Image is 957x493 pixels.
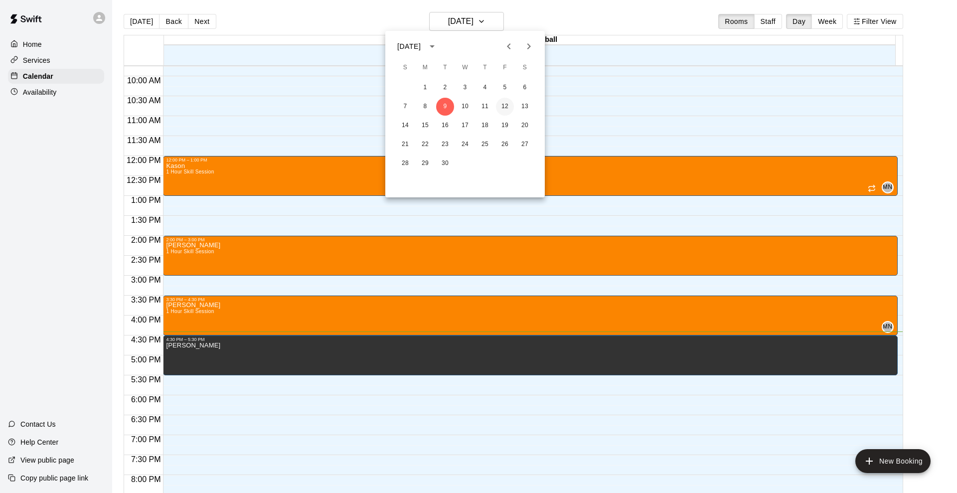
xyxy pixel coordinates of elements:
button: 19 [496,117,514,135]
button: 3 [456,79,474,97]
button: 21 [396,136,414,154]
button: 5 [496,79,514,97]
span: Friday [496,58,514,78]
button: 17 [456,117,474,135]
span: Wednesday [456,58,474,78]
button: 28 [396,155,414,172]
button: 9 [436,98,454,116]
button: 16 [436,117,454,135]
button: 24 [456,136,474,154]
button: 18 [476,117,494,135]
span: Tuesday [436,58,454,78]
button: 23 [436,136,454,154]
button: 7 [396,98,414,116]
button: 14 [396,117,414,135]
button: 12 [496,98,514,116]
button: 6 [516,79,534,97]
span: Saturday [516,58,534,78]
button: 10 [456,98,474,116]
button: 1 [416,79,434,97]
span: Sunday [396,58,414,78]
button: 13 [516,98,534,116]
button: 4 [476,79,494,97]
span: Monday [416,58,434,78]
button: 20 [516,117,534,135]
button: 29 [416,155,434,172]
button: calendar view is open, switch to year view [424,38,441,55]
button: Next month [519,36,539,56]
button: Previous month [499,36,519,56]
div: [DATE] [397,41,421,52]
button: 15 [416,117,434,135]
button: 11 [476,98,494,116]
button: 30 [436,155,454,172]
button: 8 [416,98,434,116]
button: 2 [436,79,454,97]
span: Thursday [476,58,494,78]
button: 26 [496,136,514,154]
button: 25 [476,136,494,154]
button: 22 [416,136,434,154]
button: 27 [516,136,534,154]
